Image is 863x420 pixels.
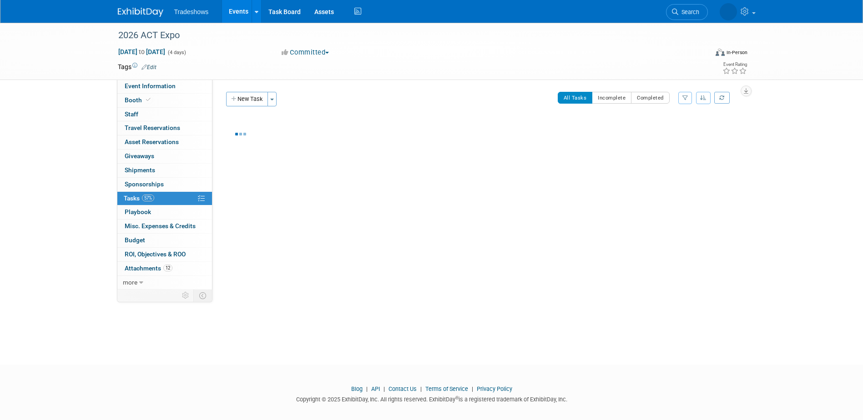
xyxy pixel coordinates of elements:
[123,279,137,286] span: more
[118,8,163,17] img: ExhibitDay
[654,47,748,61] div: Event Format
[125,208,151,215] span: Playbook
[125,265,172,272] span: Attachments
[469,385,475,392] span: |
[141,64,156,70] a: Edit
[117,108,212,121] a: Staff
[364,385,370,392] span: |
[125,110,138,118] span: Staff
[726,49,747,56] div: In-Person
[631,92,670,104] button: Completed
[117,178,212,191] a: Sponsorships
[125,152,154,160] span: Giveaways
[666,4,708,20] a: Search
[125,96,152,104] span: Booth
[118,48,166,56] span: [DATE] [DATE]
[125,222,196,230] span: Misc. Expenses & Credits
[389,385,417,392] a: Contact Us
[381,385,387,392] span: |
[351,385,363,392] a: Blog
[125,250,186,258] span: ROI, Objectives & ROO
[174,8,209,15] span: Tradeshows
[142,195,154,201] span: 57%
[418,385,424,392] span: |
[117,192,212,205] a: Tasks57%
[235,133,246,135] img: loading...
[371,385,380,392] a: API
[425,385,468,392] a: Terms of Service
[125,138,179,145] span: Asset Reservations
[163,265,172,271] span: 12
[678,9,699,15] span: Search
[117,135,212,149] a: Asset Reservations
[117,150,212,163] a: Giveaways
[167,50,186,55] span: (4 days)
[125,166,155,174] span: Shipments
[117,205,212,219] a: Playbook
[716,49,725,56] img: Format-Inperson.png
[722,62,747,67] div: Event Rating
[137,48,146,55] span: to
[117,121,212,135] a: Travel Reservations
[124,195,154,202] span: Tasks
[125,82,176,90] span: Event Information
[592,92,631,104] button: Incomplete
[178,290,194,301] td: Personalize Event Tab Strip
[117,94,212,107] a: Booth
[118,62,156,71] td: Tags
[226,92,268,106] button: New Task
[477,385,512,392] a: Privacy Policy
[117,248,212,261] a: ROI, Objectives & ROO
[117,234,212,247] a: Budget
[278,48,333,57] button: Committed
[558,92,593,104] button: All Tasks
[117,80,212,93] a: Event Information
[115,27,694,44] div: 2026 ACT Expo
[193,290,212,301] td: Toggle Event Tabs
[125,124,180,131] span: Travel Reservations
[720,3,737,20] img: Kay Reynolds
[125,236,145,244] span: Budget
[117,276,212,290] a: more
[117,262,212,275] a: Attachments12
[714,92,730,104] a: Refresh
[125,180,164,188] span: Sponsorships
[117,220,212,233] a: Misc. Expenses & Credits
[455,395,459,400] sup: ®
[117,164,212,177] a: Shipments
[146,97,151,102] i: Booth reservation complete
